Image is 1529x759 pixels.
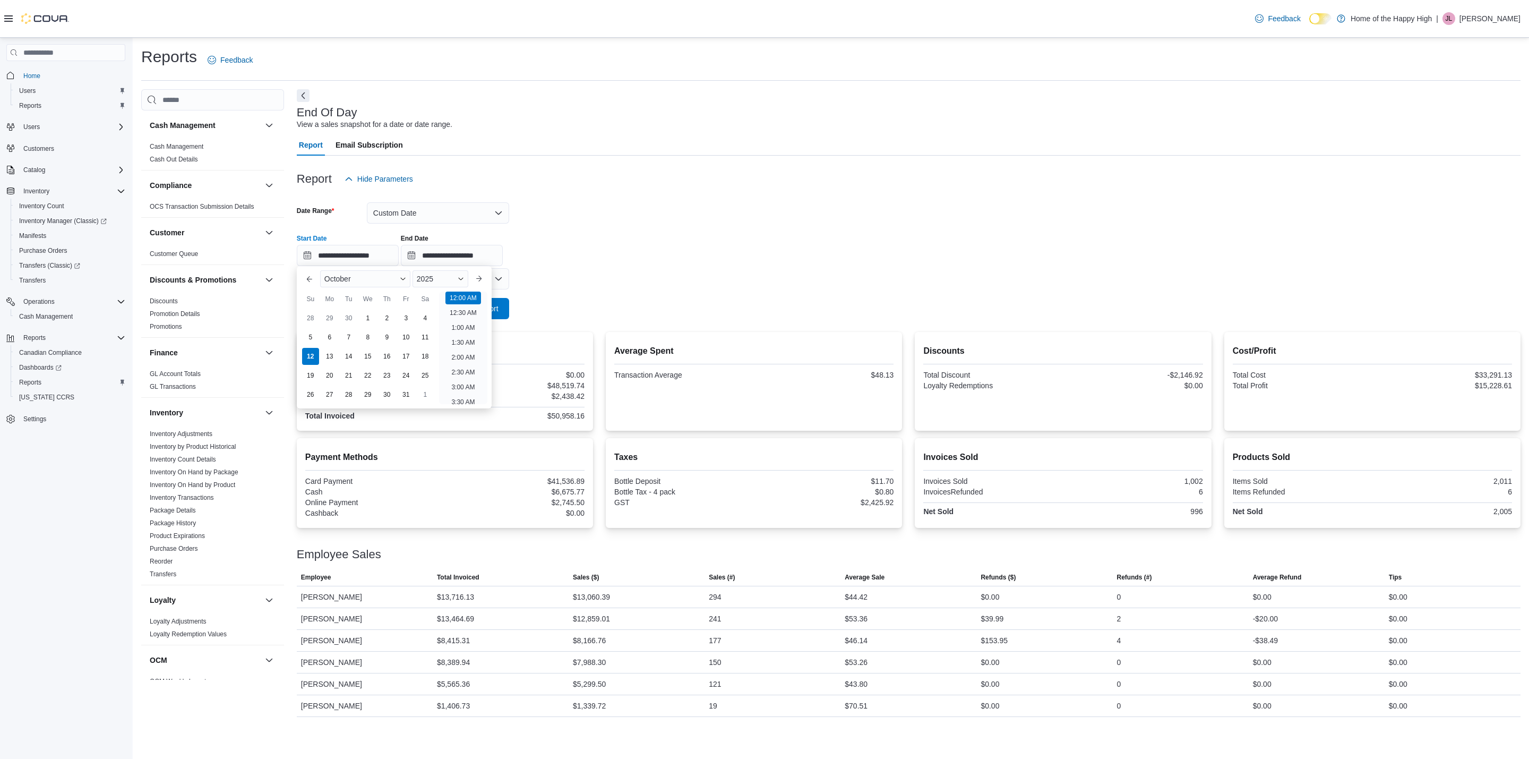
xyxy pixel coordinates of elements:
[447,336,479,349] li: 1:30 AM
[23,415,46,423] span: Settings
[150,442,236,451] span: Inventory by Product Historical
[923,371,1061,379] div: Total Discount
[614,371,752,379] div: Transaction Average
[447,488,585,496] div: $6,675.77
[150,678,215,685] a: OCM Weekly Inventory
[447,371,585,379] div: $0.00
[359,329,376,346] div: day-8
[297,548,381,561] h3: Employee Sales
[2,120,130,134] button: Users
[19,276,46,285] span: Transfers
[15,310,125,323] span: Cash Management
[297,207,334,215] label: Date Range
[1351,12,1432,25] p: Home of the Happy High
[19,185,125,198] span: Inventory
[297,89,310,102] button: Next
[305,498,443,507] div: Online Payment
[1436,12,1438,25] p: |
[19,331,125,344] span: Reports
[150,570,176,578] a: Transfers
[15,229,50,242] a: Manifests
[15,244,72,257] a: Purchase Orders
[2,294,130,309] button: Operations
[150,456,216,463] a: Inventory Count Details
[15,215,111,227] a: Inventory Manager (Classic)
[15,244,125,257] span: Purchase Orders
[19,101,41,110] span: Reports
[19,295,125,308] span: Operations
[19,142,58,155] a: Customers
[2,67,130,83] button: Home
[297,119,452,130] div: View a sales snapshot for a date or date range.
[1233,507,1263,516] strong: Net Sold
[470,270,487,287] button: Next month
[340,367,357,384] div: day-21
[150,558,173,565] a: Reorder
[19,232,46,240] span: Manifests
[2,141,130,156] button: Customers
[379,348,396,365] div: day-16
[1251,8,1304,29] a: Feedback
[141,248,284,265] div: Customer
[19,331,50,344] button: Reports
[19,348,82,357] span: Canadian Compliance
[150,481,235,489] a: Inventory On Hand by Product
[447,381,585,390] div: $48,519.74
[150,630,227,638] a: Loyalty Redemption Values
[321,310,338,327] div: day-29
[150,532,205,540] span: Product Expirations
[150,407,261,418] button: Inventory
[150,275,261,285] button: Discounts & Promotions
[15,229,125,242] span: Manifests
[15,259,84,272] a: Transfers (Classic)
[401,245,503,266] input: Press the down key to open a popover containing a calendar.
[150,120,261,131] button: Cash Management
[263,179,276,192] button: Compliance
[23,72,40,80] span: Home
[357,174,413,184] span: Hide Parameters
[1446,12,1453,25] span: JL
[2,184,130,199] button: Inventory
[15,274,125,287] span: Transfers
[150,142,203,151] span: Cash Management
[923,507,954,516] strong: Net Sold
[15,84,40,97] a: Users
[417,275,433,283] span: 2025
[150,370,201,378] a: GL Account Totals
[2,411,130,427] button: Settings
[1233,371,1370,379] div: Total Cost
[23,123,40,131] span: Users
[1066,507,1203,516] div: 996
[1375,507,1512,516] div: 2,005
[11,345,130,360] button: Canadian Compliance
[447,509,585,517] div: $0.00
[15,99,46,112] a: Reports
[150,227,184,238] h3: Customer
[340,348,357,365] div: day-14
[19,217,107,225] span: Inventory Manager (Classic)
[150,310,200,318] span: Promotion Details
[11,375,130,390] button: Reports
[19,378,41,387] span: Reports
[15,84,125,97] span: Users
[359,310,376,327] div: day-1
[445,292,481,304] li: 12:00 AM
[301,270,318,287] button: Previous Month
[150,382,196,391] span: GL Transactions
[756,477,894,485] div: $11.70
[379,386,396,403] div: day-30
[150,595,261,606] button: Loyalty
[379,329,396,346] div: day-9
[150,155,198,164] span: Cash Out Details
[359,291,376,308] div: We
[923,381,1061,390] div: Loyalty Redemptions
[1066,371,1203,379] div: -$2,146.92
[447,396,479,408] li: 3:30 AM
[19,393,74,402] span: [US_STATE] CCRS
[150,250,198,258] span: Customer Queue
[709,573,735,582] span: Sales (#)
[19,164,125,176] span: Catalog
[150,156,198,163] a: Cash Out Details
[150,494,214,501] a: Inventory Transactions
